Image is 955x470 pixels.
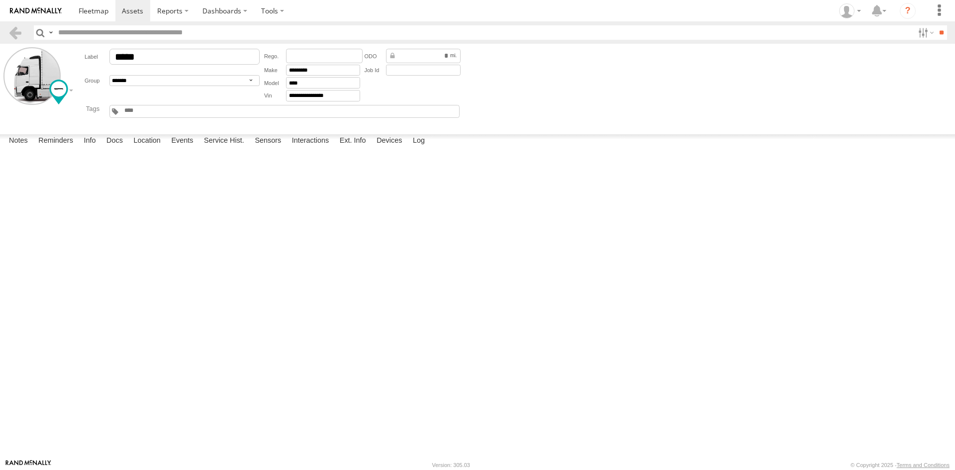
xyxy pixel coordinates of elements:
label: Interactions [287,134,334,148]
img: rand-logo.svg [10,7,62,14]
i: ? [900,3,916,19]
div: Change Map Icon [49,80,68,104]
a: Visit our Website [5,460,51,470]
div: Data from Vehicle CANbus [386,49,461,63]
label: Sensors [250,134,286,148]
label: Docs [101,134,128,148]
label: Ext. Info [335,134,371,148]
label: Log [408,134,430,148]
label: Notes [4,134,33,148]
label: Reminders [33,134,78,148]
label: Location [128,134,166,148]
label: Search Filter Options [914,25,936,40]
label: Devices [372,134,407,148]
label: Events [166,134,198,148]
label: Service Hist. [199,134,249,148]
a: Back to previous Page [8,25,22,40]
div: Josue Jimenez [836,3,864,18]
label: Search Query [47,25,55,40]
a: Terms and Conditions [897,462,950,468]
div: © Copyright 2025 - [851,462,950,468]
div: Version: 305.03 [432,462,470,468]
label: Info [79,134,100,148]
